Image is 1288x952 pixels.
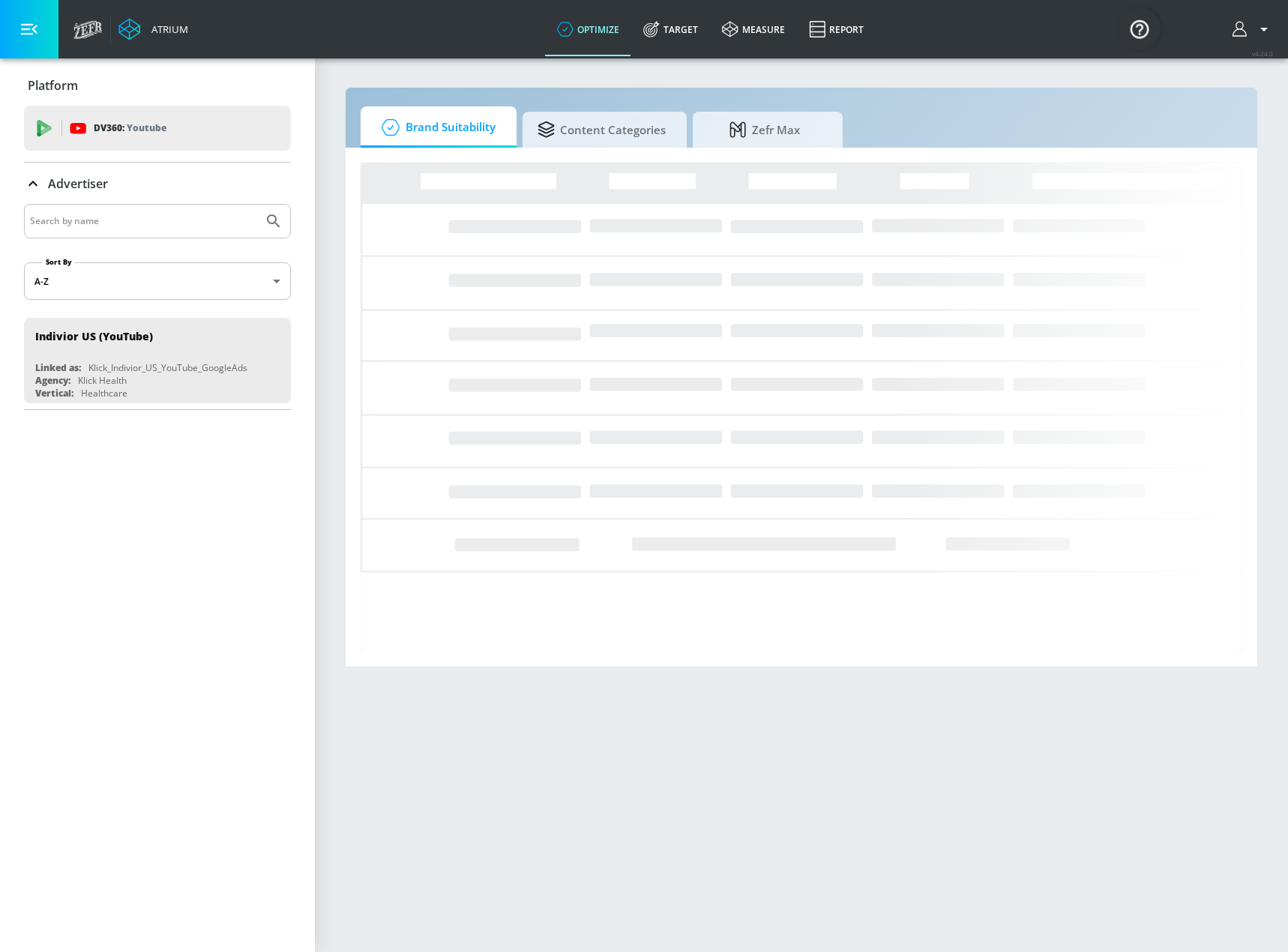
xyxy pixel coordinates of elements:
span: v 4.24.0 [1252,49,1273,58]
span: Zefr Max [708,112,822,148]
div: A-Z [24,262,291,300]
p: Advertiser [48,175,108,192]
div: DV360: Youtube [24,106,291,151]
div: Vertical: [35,387,73,400]
span: Content Categories [538,112,666,148]
div: Indivior US (YouTube)Linked as:Klick_Indivior_US_YouTube_GoogleAdsAgency:Klick HealthVertical:Hea... [24,318,291,403]
div: Agency: [35,374,70,387]
a: optimize [545,2,631,56]
div: Healthcare [81,387,127,400]
div: Platform [24,64,291,106]
a: Atrium [118,18,188,40]
p: Platform [28,77,78,94]
div: Advertiser [24,204,291,409]
p: Youtube [127,120,166,136]
a: Target [631,2,710,56]
div: Klick_Indivior_US_YouTube_GoogleAds [88,361,247,374]
div: Klick Health [78,374,127,387]
div: Linked as: [35,361,81,374]
label: Sort By [43,257,75,267]
div: Indivior US (YouTube) [35,329,153,343]
span: Brand Suitability [376,109,496,145]
nav: list of Advertiser [24,312,291,409]
p: DV360: [94,120,166,136]
a: Report [797,2,876,56]
button: Open Resource Center [1119,7,1161,49]
input: Search by name [30,211,257,231]
div: Advertiser [24,163,291,205]
div: Atrium [145,22,188,36]
a: measure [710,2,797,56]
